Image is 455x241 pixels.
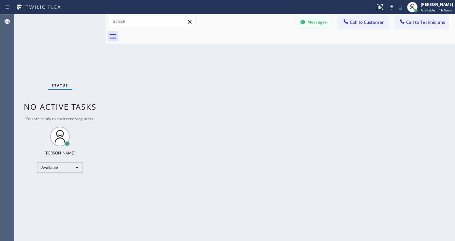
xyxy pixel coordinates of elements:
span: No active tasks [24,101,96,112]
span: You are ready to start receiving tasks. [26,116,94,121]
span: Available | 1h 5min [421,8,452,12]
button: Messages [296,16,332,28]
div: [PERSON_NAME] [421,2,453,7]
button: Call to Customer [338,16,388,28]
button: Call to Technicians [395,16,448,28]
input: Search [108,16,195,27]
div: [PERSON_NAME] [45,150,75,156]
span: Call to Customer [350,19,384,25]
button: Mute [396,3,405,12]
div: Available [37,162,83,173]
span: Status [52,83,68,88]
span: Call to Technicians [406,19,445,25]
